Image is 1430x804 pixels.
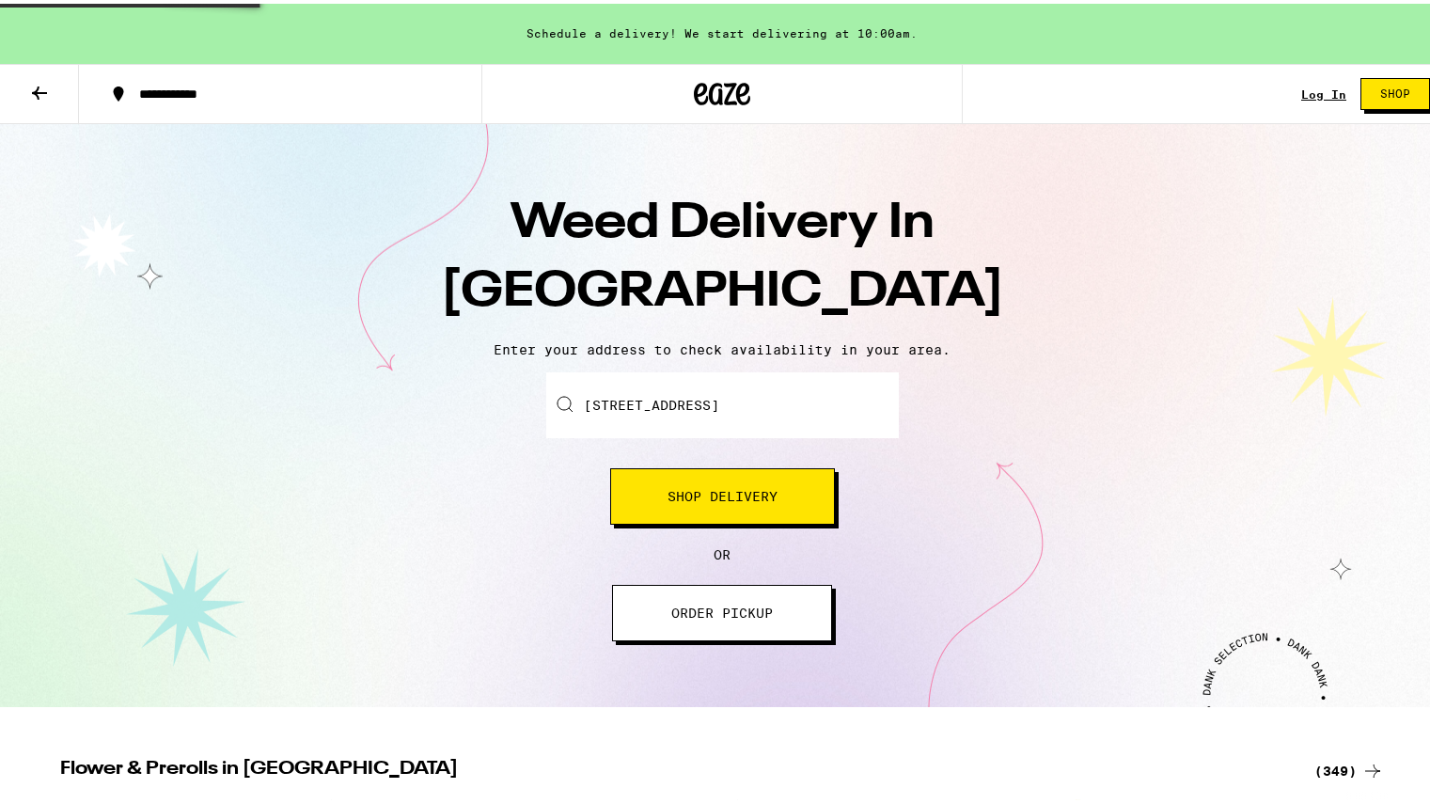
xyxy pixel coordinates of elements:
[60,756,1292,779] h2: Flower & Prerolls in [GEOGRAPHIC_DATA]
[668,486,778,499] span: Shop Delivery
[11,13,135,28] span: Hi. Need any help?
[612,581,832,638] button: ORDER PICKUP
[714,544,731,559] span: OR
[610,465,835,521] button: Shop Delivery
[441,264,1004,313] span: [GEOGRAPHIC_DATA]
[1360,74,1430,106] button: Shop
[671,603,773,616] span: ORDER PICKUP
[546,369,899,434] input: Enter your delivery address
[393,186,1051,323] h1: Weed Delivery In
[19,339,1425,354] p: Enter your address to check availability in your area.
[1301,85,1346,97] a: Log In
[1380,85,1410,96] span: Shop
[1314,756,1384,779] a: (349)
